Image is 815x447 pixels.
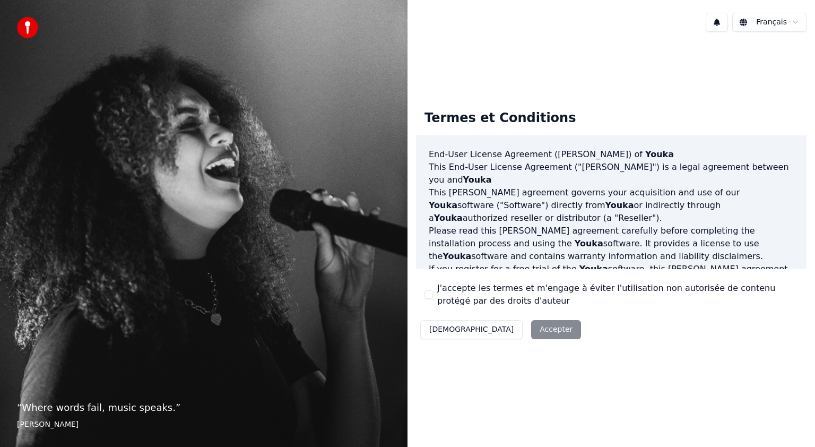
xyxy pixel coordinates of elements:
[429,263,794,314] p: If you register for a free trial of the software, this [PERSON_NAME] agreement will also govern t...
[575,238,603,248] span: Youka
[429,200,457,210] span: Youka
[17,17,38,38] img: youka
[429,225,794,263] p: Please read this [PERSON_NAME] agreement carefully before completing the installation process and...
[17,400,391,415] p: “ Where words fail, music speaks. ”
[434,213,463,223] span: Youka
[463,175,492,185] span: Youka
[429,161,794,186] p: This End-User License Agreement ("[PERSON_NAME]") is a legal agreement between you and
[420,320,523,339] button: [DEMOGRAPHIC_DATA]
[416,101,584,135] div: Termes et Conditions
[579,264,608,274] span: Youka
[645,149,674,159] span: Youka
[429,148,794,161] h3: End-User License Agreement ([PERSON_NAME]) of
[17,419,391,430] footer: [PERSON_NAME]
[437,282,798,307] label: J'accepte les termes et m'engage à éviter l'utilisation non autorisée de contenu protégé par des ...
[443,251,471,261] span: Youka
[605,200,634,210] span: Youka
[429,186,794,225] p: This [PERSON_NAME] agreement governs your acquisition and use of our software ("Software") direct...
